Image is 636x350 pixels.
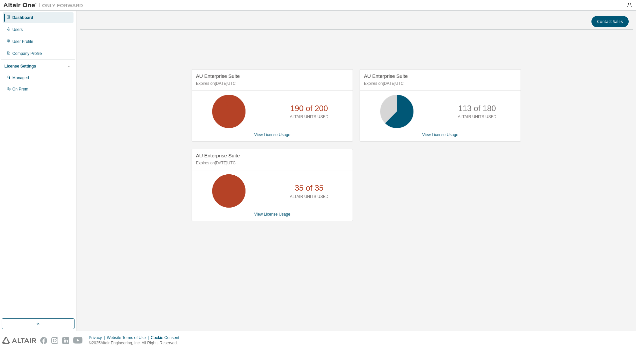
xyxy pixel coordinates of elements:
[89,335,107,340] div: Privacy
[2,337,36,344] img: altair_logo.svg
[295,182,324,194] p: 35 of 35
[422,132,458,137] a: View License Usage
[12,27,23,32] div: Users
[12,87,28,92] div: On Prem
[151,335,183,340] div: Cookie Consent
[458,103,496,114] p: 113 of 180
[62,337,69,344] img: linkedin.svg
[3,2,86,9] img: Altair One
[364,81,515,87] p: Expires on [DATE] UTC
[458,114,496,120] p: ALTAIR UNITS USED
[40,337,47,344] img: facebook.svg
[12,39,33,44] div: User Profile
[196,153,240,158] span: AU Enterprise Suite
[107,335,151,340] div: Website Terms of Use
[196,160,347,166] p: Expires on [DATE] UTC
[254,132,290,137] a: View License Usage
[89,340,183,346] p: © 2025 Altair Engineering, Inc. All Rights Reserved.
[196,73,240,79] span: AU Enterprise Suite
[4,64,36,69] div: License Settings
[73,337,83,344] img: youtube.svg
[364,73,408,79] span: AU Enterprise Suite
[591,16,629,27] button: Contact Sales
[12,75,29,81] div: Managed
[196,81,347,87] p: Expires on [DATE] UTC
[12,51,42,56] div: Company Profile
[290,114,328,120] p: ALTAIR UNITS USED
[51,337,58,344] img: instagram.svg
[290,194,328,200] p: ALTAIR UNITS USED
[12,15,33,20] div: Dashboard
[290,103,328,114] p: 190 of 200
[254,212,290,217] a: View License Usage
